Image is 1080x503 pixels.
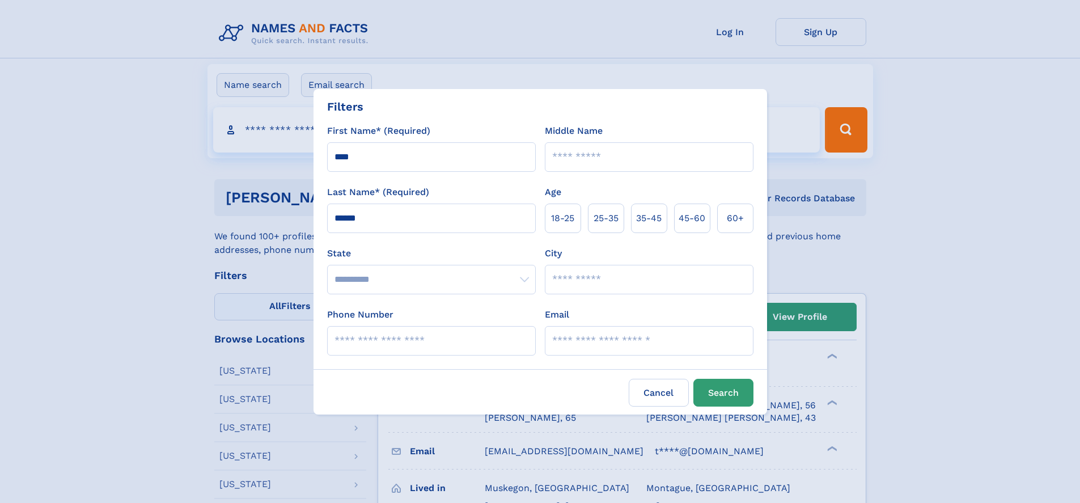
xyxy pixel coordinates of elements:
[545,308,569,322] label: Email
[629,379,689,407] label: Cancel
[545,185,561,199] label: Age
[327,308,393,322] label: Phone Number
[545,247,562,260] label: City
[327,124,430,138] label: First Name* (Required)
[545,124,603,138] label: Middle Name
[327,98,363,115] div: Filters
[327,247,536,260] label: State
[727,212,744,225] span: 60+
[636,212,662,225] span: 35‑45
[594,212,619,225] span: 25‑35
[679,212,705,225] span: 45‑60
[693,379,753,407] button: Search
[327,185,429,199] label: Last Name* (Required)
[551,212,574,225] span: 18‑25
